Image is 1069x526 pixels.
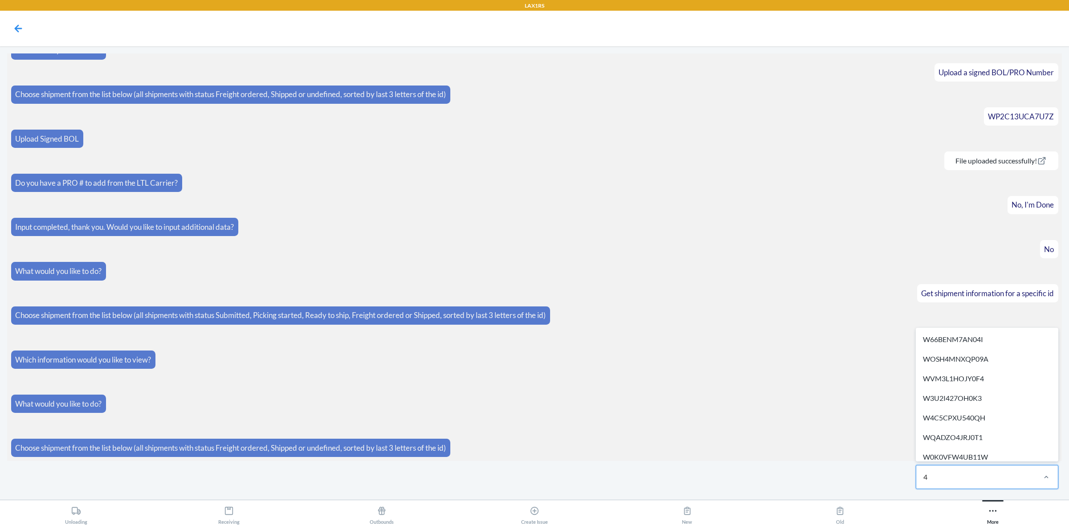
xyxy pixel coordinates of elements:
div: W66BENM7AN04I [918,330,1057,349]
span: No, I'm Done [1012,200,1054,209]
div: Receiving [218,502,240,525]
p: Upload Signed BOL [15,133,79,145]
button: Create Issue [458,500,611,525]
p: LAX1RS [525,2,544,10]
p: Do you have a PRO # to add from the LTL Carrier? [15,177,178,189]
div: More [987,502,999,525]
span: No [1044,245,1054,254]
div: Create Issue [521,502,548,525]
button: Old [763,500,916,525]
div: WQADZO4JRJ0T1 [918,428,1057,447]
div: W4C5CPXU540QH [918,408,1057,428]
div: Outbounds [370,502,394,525]
input: W66BENM7AN04IWOSH4MNXQP09AWVM3L1HOJY0F4W3U2I427OH0K3W4C5CPXU540QHWQADZO4JRJ0T1W0K0VFW4UB11WWWNZ4R... [923,472,928,482]
div: New [682,502,692,525]
p: Choose shipment from the list below (all shipments with status Submitted, Picking started, Ready ... [15,310,546,321]
button: More [916,500,1069,525]
button: Outbounds [306,500,458,525]
button: Receiving [153,500,306,525]
button: New [611,500,763,525]
p: Input completed, thank you. Would you like to input additional data? [15,221,234,233]
div: WOSH4MNXQP09A [918,349,1057,369]
div: W3U2I427OH0K3 [918,388,1057,408]
p: What would you like to do? [15,265,102,277]
p: Choose shipment from the list below (all shipments with status Freight ordered, Shipped or undefi... [15,89,446,100]
p: Choose shipment from the list below (all shipments with status Freight ordered, Shipped or undefi... [15,442,446,454]
span: WP2C13UCA7U7Z [988,112,1054,121]
a: File uploaded successfully! [948,156,1054,165]
div: W0K0VFW4UB11W [918,447,1057,467]
div: Old [835,502,845,525]
p: What would you like to do? [15,398,102,410]
div: WVM3L1HOJY0F4 [918,369,1057,388]
p: Which information would you like to view? [15,354,151,366]
span: Upload a signed BOL/PRO Number [938,68,1054,77]
div: Unloading [65,502,87,525]
span: Get shipment information for a specific id [921,289,1054,298]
